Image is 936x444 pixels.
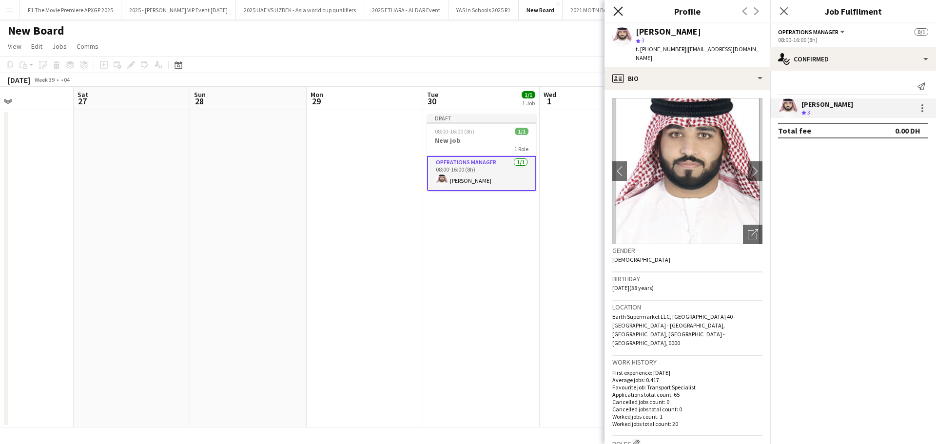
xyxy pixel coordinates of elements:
[427,114,536,191] app-job-card: Draft08:00-16:00 (8h)1/1New job1 RoleOperations Manager1/108:00-16:00 (8h)[PERSON_NAME]
[8,23,64,38] h1: New Board
[519,0,563,19] button: New Board
[8,42,21,51] span: View
[612,420,762,427] p: Worked jobs total count: 20
[743,225,762,244] div: Open photos pop-in
[636,27,701,36] div: [PERSON_NAME]
[427,156,536,191] app-card-role: Operations Manager1/108:00-16:00 (8h)[PERSON_NAME]
[426,96,438,107] span: 30
[542,96,556,107] span: 1
[612,313,736,347] span: Earth Supermarket LLC, [GEOGRAPHIC_DATA] 40 - [GEOGRAPHIC_DATA] - [GEOGRAPHIC_DATA], [GEOGRAPHIC_...
[636,45,759,61] span: | [EMAIL_ADDRESS][DOMAIN_NAME]
[60,76,70,83] div: +04
[52,42,67,51] span: Jobs
[612,398,762,405] p: Cancelled jobs count: 0
[642,37,644,44] span: 3
[563,0,622,19] button: 2021 MOTN Build
[612,405,762,413] p: Cancelled jobs total count: 0
[612,369,762,376] p: First experience: [DATE]
[20,0,121,19] button: F1 The Movie Premiere APXGP 2025
[514,145,528,153] span: 1 Role
[121,0,236,19] button: 2025 - [PERSON_NAME] VIP Event [DATE]
[612,274,762,283] h3: Birthday
[612,303,762,311] h3: Location
[76,96,88,107] span: 27
[612,413,762,420] p: Worked jobs count: 1
[522,91,535,98] span: 1/1
[778,28,838,36] span: Operations Manager
[636,45,686,53] span: t. [PHONE_NUMBER]
[309,96,323,107] span: 29
[807,109,810,116] span: 3
[448,0,519,19] button: YAS In Schools 2025 R1
[612,246,762,255] h3: Gender
[801,100,853,109] div: [PERSON_NAME]
[194,90,206,99] span: Sun
[515,128,528,135] span: 1/1
[27,40,46,53] a: Edit
[311,90,323,99] span: Mon
[770,5,936,18] h3: Job Fulfilment
[778,36,928,43] div: 08:00-16:00 (8h)
[32,76,57,83] span: Week 39
[915,28,928,36] span: 0/1
[612,376,762,384] p: Average jobs: 0.417
[604,67,770,90] div: Bio
[193,96,206,107] span: 28
[522,99,535,107] div: 1 Job
[544,90,556,99] span: Wed
[778,126,811,135] div: Total fee
[427,90,438,99] span: Tue
[364,0,448,19] button: 2025 ETHARA - ALDAR Event
[612,391,762,398] p: Applications total count: 65
[427,114,536,122] div: Draft
[612,384,762,391] p: Favourite job: Transport Specialist
[8,75,30,85] div: [DATE]
[604,5,770,18] h3: Profile
[427,136,536,145] h3: New job
[612,284,654,291] span: [DATE] (38 years)
[31,42,42,51] span: Edit
[77,42,98,51] span: Comms
[612,358,762,367] h3: Work history
[236,0,364,19] button: 2025 UAE VS UZBEK - Asia world cup qualifiers
[612,98,762,244] img: Crew avatar or photo
[895,126,920,135] div: 0.00 DH
[78,90,88,99] span: Sat
[73,40,102,53] a: Comms
[612,256,670,263] span: [DEMOGRAPHIC_DATA]
[770,47,936,71] div: Confirmed
[48,40,71,53] a: Jobs
[778,28,846,36] button: Operations Manager
[4,40,25,53] a: View
[435,128,474,135] span: 08:00-16:00 (8h)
